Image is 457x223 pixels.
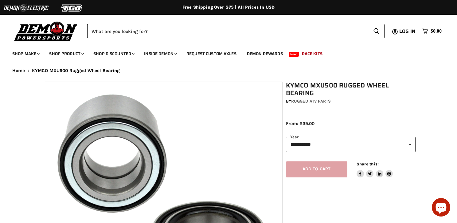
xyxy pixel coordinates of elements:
[8,47,43,60] a: Shop Make
[357,161,393,178] aside: Share this:
[49,2,95,14] img: TGB Logo 2
[297,47,327,60] a: Race Kits
[286,137,416,152] select: year
[3,2,49,14] img: Demon Electric Logo 2
[430,198,452,218] inbox-online-store-chat: Shopify online store chat
[286,82,416,97] h1: KYMCO MXU500 Rugged Wheel Bearing
[12,20,80,42] img: Demon Powersports
[12,68,25,73] a: Home
[45,47,88,60] a: Shop Product
[419,27,445,36] a: $0.00
[286,98,416,105] div: by
[87,24,368,38] input: Search
[242,47,287,60] a: Demon Rewards
[368,24,385,38] button: Search
[396,29,419,34] a: Log in
[291,99,331,104] a: Rugged ATV Parts
[399,27,416,35] span: Log in
[32,68,120,73] span: KYMCO MXU500 Rugged Wheel Bearing
[87,24,385,38] form: Product
[89,47,138,60] a: Shop Discounted
[182,47,241,60] a: Request Custom Axles
[431,28,442,34] span: $0.00
[8,45,440,60] ul: Main menu
[286,121,314,126] span: From: $39.00
[289,52,299,57] span: New!
[139,47,181,60] a: Inside Demon
[357,162,379,166] span: Share this:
